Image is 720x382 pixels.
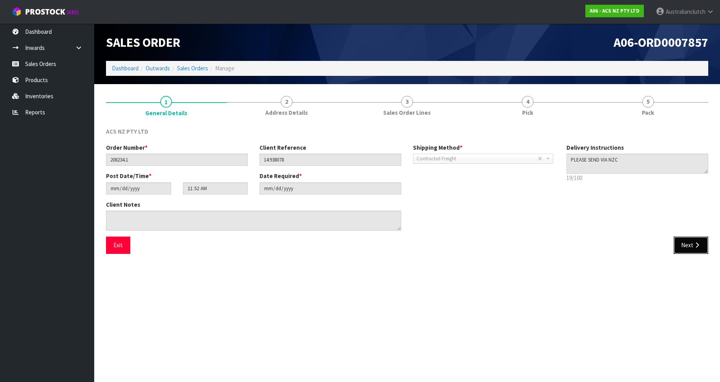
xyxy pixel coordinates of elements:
span: 5 [642,96,654,108]
a: Dashboard [112,64,139,72]
input: Client Reference [259,154,401,166]
label: Post Date/Time [106,172,152,180]
p: 19/100 [566,174,708,182]
input: Order Number [106,154,248,166]
span: A06-ORD0007857 [614,34,708,50]
strong: A06 - ACS NZ PTY LTD [590,7,640,14]
span: Australianclutch [666,8,705,15]
span: ProStock [25,7,65,17]
span: ACS NZ PTY LTD [106,128,148,135]
span: Manage [215,64,234,72]
span: 3 [401,96,413,108]
label: Client Notes [106,200,140,209]
span: 2 [281,96,292,108]
span: Pack [642,108,654,117]
label: Shipping Method [413,143,462,152]
button: Exit [106,237,130,253]
small: WMS [67,9,79,16]
span: Address Details [265,108,308,117]
img: cube-alt.png [12,7,22,17]
span: 1 [160,96,172,108]
label: Client Reference [259,143,306,152]
a: Sales Orders [177,64,208,72]
span: Sales Order Lines [383,108,431,117]
span: General Details [106,121,708,260]
span: 4 [522,96,534,108]
a: Outwards [146,64,170,72]
label: Order Number [106,143,148,152]
span: Pick [522,108,533,117]
label: Delivery Instructions [566,143,624,152]
span: General Details [145,109,187,117]
span: Contracted Freight [417,154,538,163]
span: Sales Order [106,34,180,50]
button: Next [674,237,708,253]
label: Date Required [259,172,302,180]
